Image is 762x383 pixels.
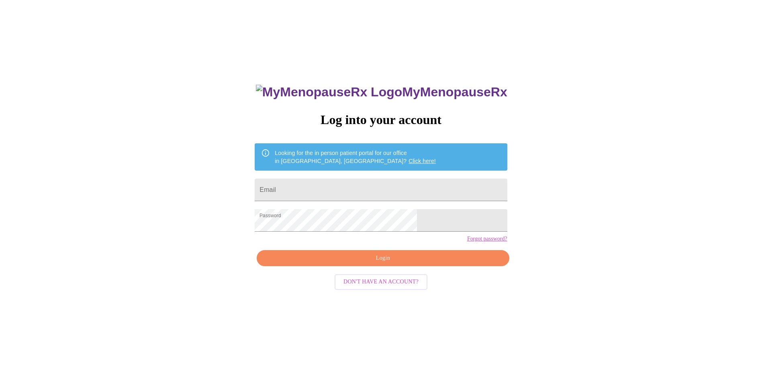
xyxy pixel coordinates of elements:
[335,274,427,290] button: Don't have an account?
[275,146,436,168] div: Looking for the in person patient portal for our office in [GEOGRAPHIC_DATA], [GEOGRAPHIC_DATA]?
[256,85,507,100] h3: MyMenopauseRx
[266,253,500,263] span: Login
[255,112,507,127] h3: Log into your account
[343,277,419,287] span: Don't have an account?
[333,278,429,285] a: Don't have an account?
[409,158,436,164] a: Click here!
[256,85,402,100] img: MyMenopauseRx Logo
[257,250,509,267] button: Login
[467,236,507,242] a: Forgot password?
